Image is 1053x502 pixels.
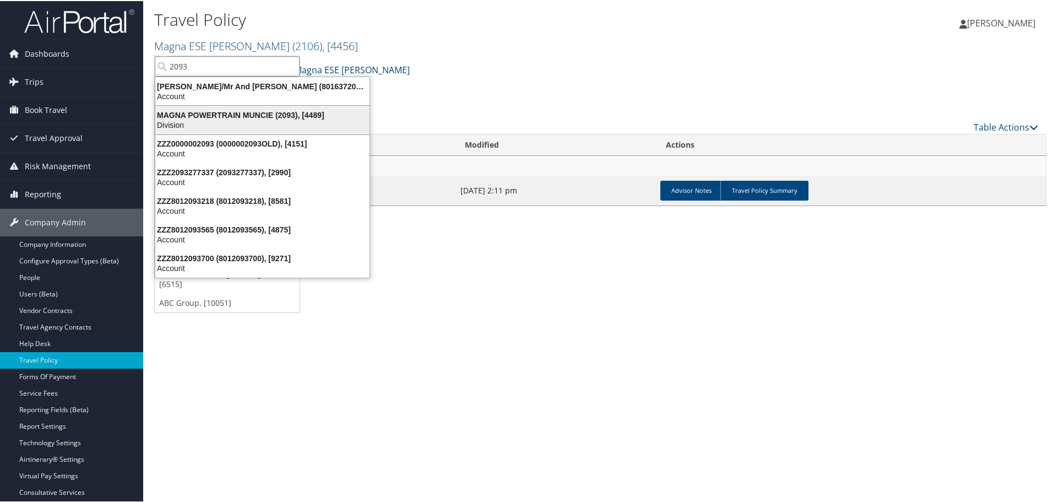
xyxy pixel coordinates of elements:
[149,224,376,234] div: ZZZ8012093565 (8012093565), [4875]
[286,58,410,80] a: Magna ESE [PERSON_NAME]
[292,37,322,52] span: ( 2106 )
[149,262,376,272] div: Account
[25,67,44,95] span: Trips
[149,119,376,129] div: Division
[25,180,61,207] span: Reporting
[660,180,723,199] a: Advisor Notes
[155,155,1046,175] td: Default Travel Class
[974,120,1038,132] a: Table Actions
[720,180,808,199] a: Travel Policy Summary
[155,264,300,293] a: IAV Automotive Engineering, INC., [6515]
[149,138,376,148] div: ZZZ0000002093 (0000002093OLD), [4151]
[149,148,376,158] div: Account
[25,123,83,151] span: Travel Approval
[155,55,300,75] input: Search Accounts
[656,133,1046,155] th: Actions
[154,7,749,30] h1: Travel Policy
[25,208,86,235] span: Company Admin
[149,90,376,100] div: Account
[24,7,134,33] img: airportal-logo.png
[154,37,358,52] a: Magna ESE [PERSON_NAME]
[455,175,656,204] td: [DATE] 2:11 pm
[149,176,376,186] div: Account
[149,252,376,262] div: ZZZ8012093700 (8012093700), [9271]
[149,205,376,215] div: Account
[149,109,376,119] div: MAGNA POWERTRAIN MUNCIE (2093), [4489]
[149,166,376,176] div: ZZZ2093277337 (2093277337), [2990]
[149,234,376,244] div: Account
[455,133,656,155] th: Modified: activate to sort column ascending
[149,80,376,90] div: [PERSON_NAME]/Mr And [PERSON_NAME] (8016372004), [2093]
[25,95,67,123] span: Book Travel
[322,37,358,52] span: , [ 4456 ]
[25,39,69,67] span: Dashboards
[149,195,376,205] div: ZZZ8012093218 (8012093218), [8581]
[25,152,91,179] span: Risk Management
[967,16,1035,28] span: [PERSON_NAME]
[959,6,1046,39] a: [PERSON_NAME]
[155,293,300,311] a: ABC Group, [10051]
